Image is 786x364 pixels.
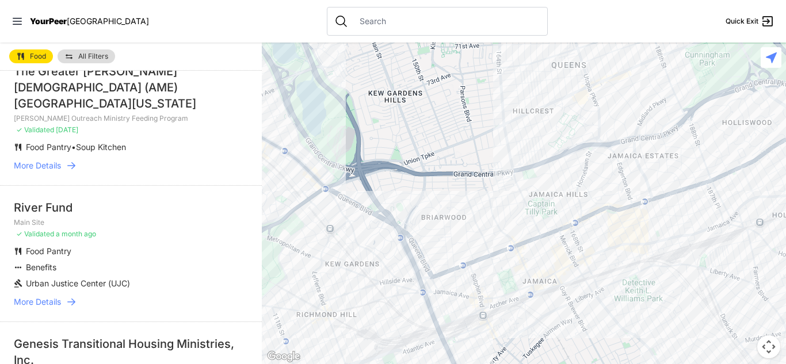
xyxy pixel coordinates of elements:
a: All Filters [58,49,115,63]
span: a month ago [56,229,96,238]
span: Benefits [26,262,56,272]
span: YourPeer [30,16,67,26]
p: Main Site [14,218,248,227]
div: The Greater [PERSON_NAME] [DEMOGRAPHIC_DATA] (AME) [GEOGRAPHIC_DATA][US_STATE] [14,63,248,112]
span: [DATE] [56,125,78,134]
span: Food Pantry [26,246,71,256]
span: • [71,142,76,152]
a: Food [9,49,53,63]
span: Soup Kitchen [76,142,126,152]
a: More Details [14,296,248,308]
span: All Filters [78,53,108,60]
span: Urban Justice Center (UJC) [26,278,130,288]
input: Search [353,16,540,27]
span: [GEOGRAPHIC_DATA] [67,16,149,26]
p: [PERSON_NAME] Outreach Ministry Feeding Program [14,114,248,123]
a: YourPeer[GEOGRAPHIC_DATA] [30,18,149,25]
span: Quick Exit [726,17,758,26]
span: ✓ Validated [16,229,54,238]
a: Open this area in Google Maps (opens a new window) [265,349,303,364]
a: More Details [14,160,248,171]
span: ✓ Validated [16,125,54,134]
button: Map camera controls [757,335,780,358]
span: More Details [14,296,61,308]
div: River Fund [14,200,248,216]
span: Food Pantry [26,142,71,152]
a: Quick Exit [726,14,774,28]
span: Food [30,53,46,60]
span: More Details [14,160,61,171]
img: Google [265,349,303,364]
